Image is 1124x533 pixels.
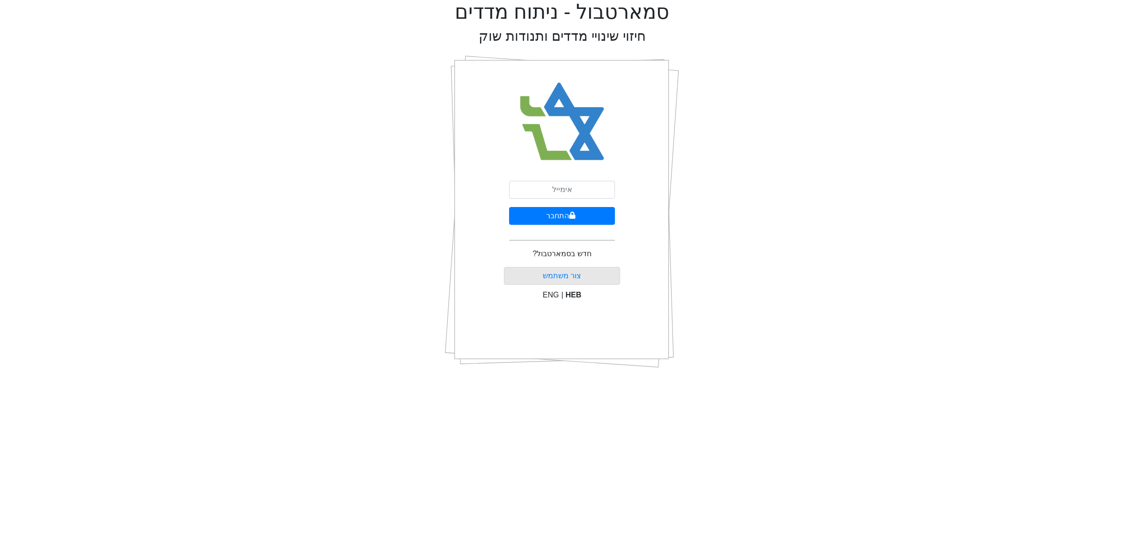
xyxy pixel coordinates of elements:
[479,28,646,44] h2: חיזוי שינויי מדדים ותנודות שוק
[509,207,615,225] button: התחבר
[532,248,591,259] p: חדש בסמארטבול?
[561,291,563,299] span: |
[509,181,615,199] input: אימייל
[504,267,621,285] button: צור משתמש
[566,291,582,299] span: HEB
[543,291,559,299] span: ENG
[511,70,613,173] img: Smart Bull
[543,272,581,280] a: צור משתמש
